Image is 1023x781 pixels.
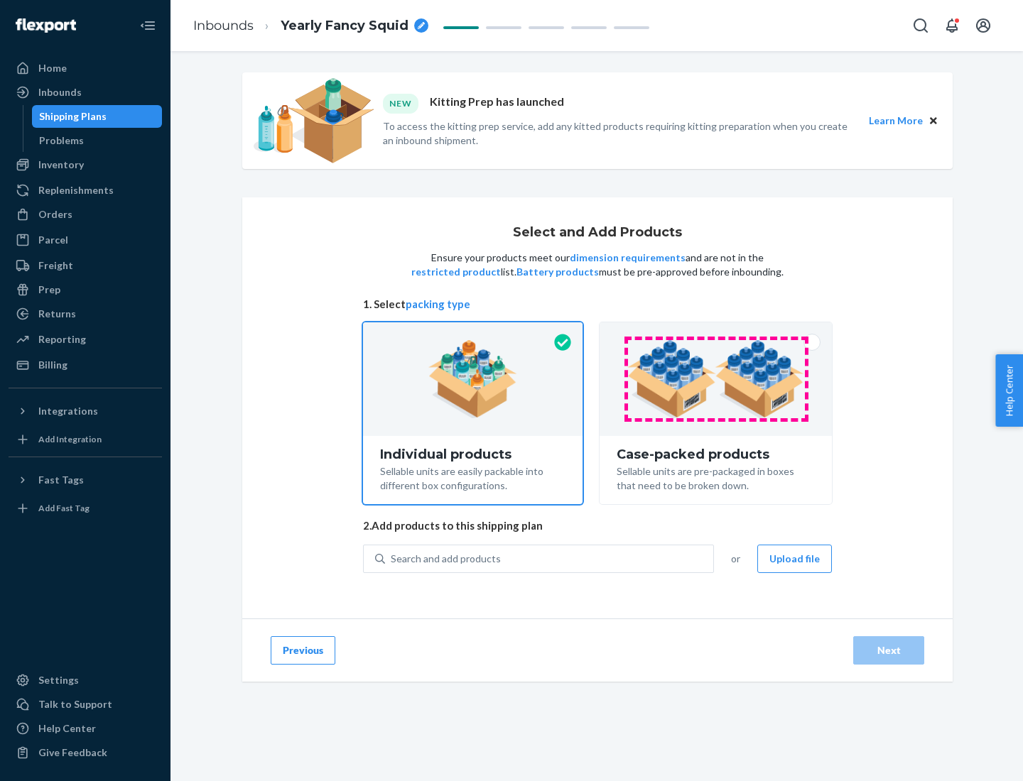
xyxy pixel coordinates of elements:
a: Parcel [9,229,162,251]
div: Next [865,643,912,657]
a: Talk to Support [9,693,162,716]
div: Fast Tags [38,473,84,487]
a: Problems [32,129,163,152]
button: restricted product [411,265,501,279]
div: Billing [38,358,67,372]
a: Freight [9,254,162,277]
div: Search and add products [391,552,501,566]
div: Home [38,61,67,75]
span: 1. Select [363,297,832,312]
button: Open account menu [969,11,997,40]
button: Help Center [995,354,1023,427]
div: Sellable units are easily packable into different box configurations. [380,461,565,493]
a: Inbounds [9,81,162,104]
button: Close Navigation [134,11,162,40]
button: Next [853,636,924,665]
div: Freight [38,258,73,273]
a: Reporting [9,328,162,351]
button: packing type [406,297,470,312]
span: or [731,552,740,566]
button: Open Search Box [906,11,935,40]
div: Prep [38,283,60,297]
div: Shipping Plans [39,109,107,124]
a: Replenishments [9,179,162,202]
div: Returns [38,307,76,321]
button: Close [926,113,941,129]
div: Reporting [38,332,86,346]
div: Integrations [38,404,98,418]
button: Learn More [869,113,923,129]
div: NEW [383,94,418,113]
h1: Select and Add Products [513,226,682,240]
a: Prep [9,278,162,301]
button: Battery products [516,265,599,279]
p: To access the kitting prep service, add any kitted products requiring kitting preparation when yo... [383,119,856,148]
div: Inventory [38,158,84,172]
button: Upload file [757,545,832,573]
p: Kitting Prep has launched [430,94,564,113]
div: Help Center [38,721,96,736]
div: Replenishments [38,183,114,197]
a: Returns [9,302,162,325]
div: Inbounds [38,85,82,99]
ol: breadcrumbs [182,5,440,47]
img: case-pack.59cecea509d18c883b923b81aeac6d0b.png [627,340,804,418]
button: Integrations [9,400,162,422]
button: Give Feedback [9,741,162,764]
button: Open notifications [938,11,966,40]
span: Yearly Fancy Squid [281,17,408,35]
div: Orders [38,207,72,222]
a: Inbounds [193,18,254,33]
a: Orders [9,203,162,226]
span: 2. Add products to this shipping plan [363,518,832,533]
div: Talk to Support [38,697,112,711]
a: Add Integration [9,428,162,451]
a: Settings [9,669,162,692]
a: Billing [9,354,162,376]
div: Give Feedback [38,745,107,760]
a: Shipping Plans [32,105,163,128]
button: Previous [271,636,335,665]
a: Add Fast Tag [9,497,162,520]
div: Individual products [380,447,565,461]
div: Case-packed products [617,447,815,461]
div: Add Fast Tag [38,502,90,514]
div: Problems [39,133,84,148]
p: Ensure your products meet our and are not in the list. must be pre-approved before inbounding. [410,251,785,279]
img: Flexport logo [16,18,76,33]
div: Sellable units are pre-packaged in boxes that need to be broken down. [617,461,815,493]
a: Inventory [9,153,162,176]
a: Help Center [9,717,162,740]
div: Add Integration [38,433,102,445]
img: individual-pack.facf35554cb0f1810c75b2bd6df2d64e.png [428,340,517,418]
button: Fast Tags [9,469,162,491]
button: dimension requirements [570,251,686,265]
a: Home [9,57,162,80]
div: Settings [38,673,79,687]
div: Parcel [38,233,68,247]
